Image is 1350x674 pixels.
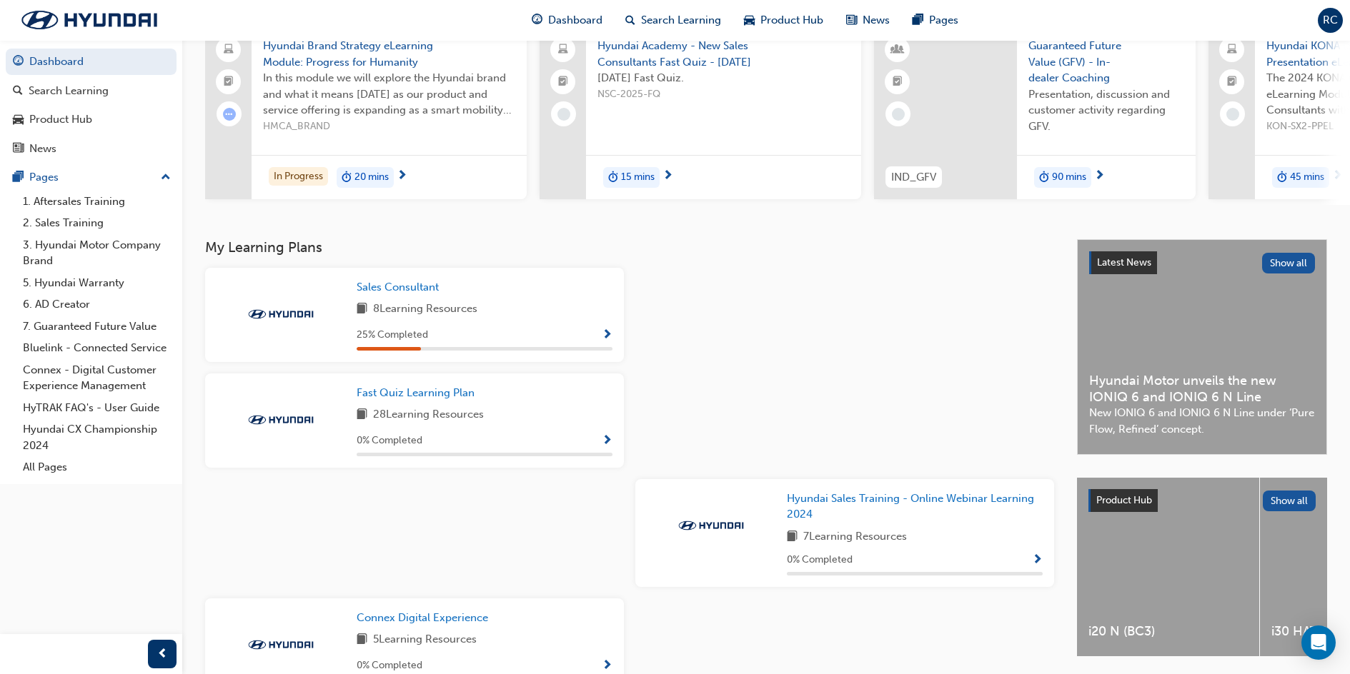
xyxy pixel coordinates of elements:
button: Show Progress [602,432,612,450]
span: 25 % Completed [357,327,428,343]
span: Show Progress [1032,554,1043,567]
a: Sales Consultant [357,279,445,296]
span: Guaranteed Future Value (GFV) - In-dealer Coaching [1028,38,1184,86]
button: Show all [1262,253,1316,273]
span: learningRecordVerb_NONE-icon [557,108,570,121]
span: Show Progress [602,435,612,448]
span: book-icon [357,631,367,649]
span: guage-icon [532,11,542,29]
a: Hyundai Brand Strategy eLearning Module: Progress for HumanityIn this module we will explore the ... [205,26,527,199]
span: booktick-icon [893,73,903,91]
span: booktick-icon [224,73,234,91]
a: Product HubShow all [1088,489,1316,512]
span: book-icon [357,406,367,424]
span: next-icon [1094,170,1105,183]
span: duration-icon [342,168,352,187]
span: 20 mins [354,169,389,186]
span: Dashboard [548,12,602,29]
span: 15 mins [621,169,655,186]
span: learningRecordVerb_NONE-icon [892,108,905,121]
span: search-icon [13,85,23,98]
span: Show Progress [602,660,612,673]
div: Open Intercom Messenger [1301,625,1336,660]
img: Trak [242,307,320,321]
span: i20 N (BC3) [1088,623,1248,640]
span: news-icon [13,143,24,156]
span: duration-icon [608,168,618,187]
a: News [6,136,177,162]
a: Latest NewsShow allHyundai Motor unveils the new IONIQ 6 and IONIQ 6 N LineNew IONIQ 6 and IONIQ ... [1077,239,1327,455]
span: Product Hub [1096,494,1152,506]
a: 2. Sales Training [17,212,177,234]
span: 0 % Completed [357,433,422,449]
a: Product Hub [6,106,177,133]
a: Search Learning [6,78,177,104]
button: RC [1318,8,1343,33]
a: Connex Digital Experience [357,610,494,626]
span: 90 mins [1052,169,1086,186]
span: Search Learning [641,12,721,29]
span: prev-icon [157,645,168,663]
a: Connex - Digital Customer Experience Management [17,359,177,397]
div: Product Hub [29,111,92,128]
button: Show Progress [1032,551,1043,569]
span: pages-icon [913,11,923,29]
button: DashboardSearch LearningProduct HubNews [6,46,177,164]
span: 0 % Completed [787,552,853,568]
span: book-icon [787,528,798,546]
span: Product Hub [760,12,823,29]
button: Pages [6,164,177,191]
div: In Progress [269,167,328,186]
span: 28 Learning Resources [373,406,484,424]
span: up-icon [161,168,171,187]
span: Hyundai Brand Strategy eLearning Module: Progress for Humanity [263,38,515,70]
a: 5. Hyundai Warranty [17,272,177,294]
button: Show Progress [602,326,612,344]
div: News [29,141,56,157]
span: book-icon [357,301,367,318]
span: car-icon [13,114,24,126]
span: learningRecordVerb_ATTEMPT-icon [223,108,236,121]
span: laptop-icon [558,41,568,59]
span: Latest News [1097,256,1151,268]
a: search-iconSearch Learning [614,6,733,35]
span: Presentation, discussion and customer activity regarding GFV. [1028,86,1184,135]
a: IND_GFVGuaranteed Future Value (GFV) - In-dealer CoachingPresentation, discussion and customer ac... [874,26,1196,199]
span: guage-icon [13,56,24,69]
img: Trak [242,638,320,652]
span: pages-icon [13,171,24,184]
span: search-icon [625,11,635,29]
span: car-icon [744,11,755,29]
span: booktick-icon [1227,73,1237,91]
h3: My Learning Plans [205,239,1054,256]
span: next-icon [397,170,407,183]
span: Connex Digital Experience [357,611,488,624]
span: 45 mins [1290,169,1324,186]
a: 1. Aftersales Training [17,191,177,213]
span: laptop-icon [1227,41,1237,59]
span: [DATE] Fast Quiz. [597,70,850,86]
span: Sales Consultant [357,281,439,293]
a: HyTRAK FAQ's - User Guide [17,397,177,419]
span: NSC-2025-FQ [597,86,850,103]
span: 5 Learning Resources [373,631,477,649]
span: 7 Learning Resources [803,528,907,546]
img: Trak [7,5,172,35]
a: guage-iconDashboard [520,6,614,35]
span: Fast Quiz Learning Plan [357,386,475,399]
span: booktick-icon [558,73,568,91]
a: 6. AD Creator [17,293,177,316]
a: pages-iconPages [901,6,970,35]
span: duration-icon [1039,168,1049,187]
a: Fast Quiz Learning Plan [357,385,480,401]
span: HMCA_BRAND [263,119,515,135]
button: Show all [1263,491,1316,511]
span: learningRecordVerb_NONE-icon [1226,108,1239,121]
span: Hyundai Motor unveils the new IONIQ 6 and IONIQ 6 N Line [1089,373,1315,405]
div: Search Learning [29,83,109,99]
a: Hyundai Sales Training - Online Webinar Learning 2024 [787,491,1043,523]
span: duration-icon [1277,168,1287,187]
span: Show Progress [602,329,612,342]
